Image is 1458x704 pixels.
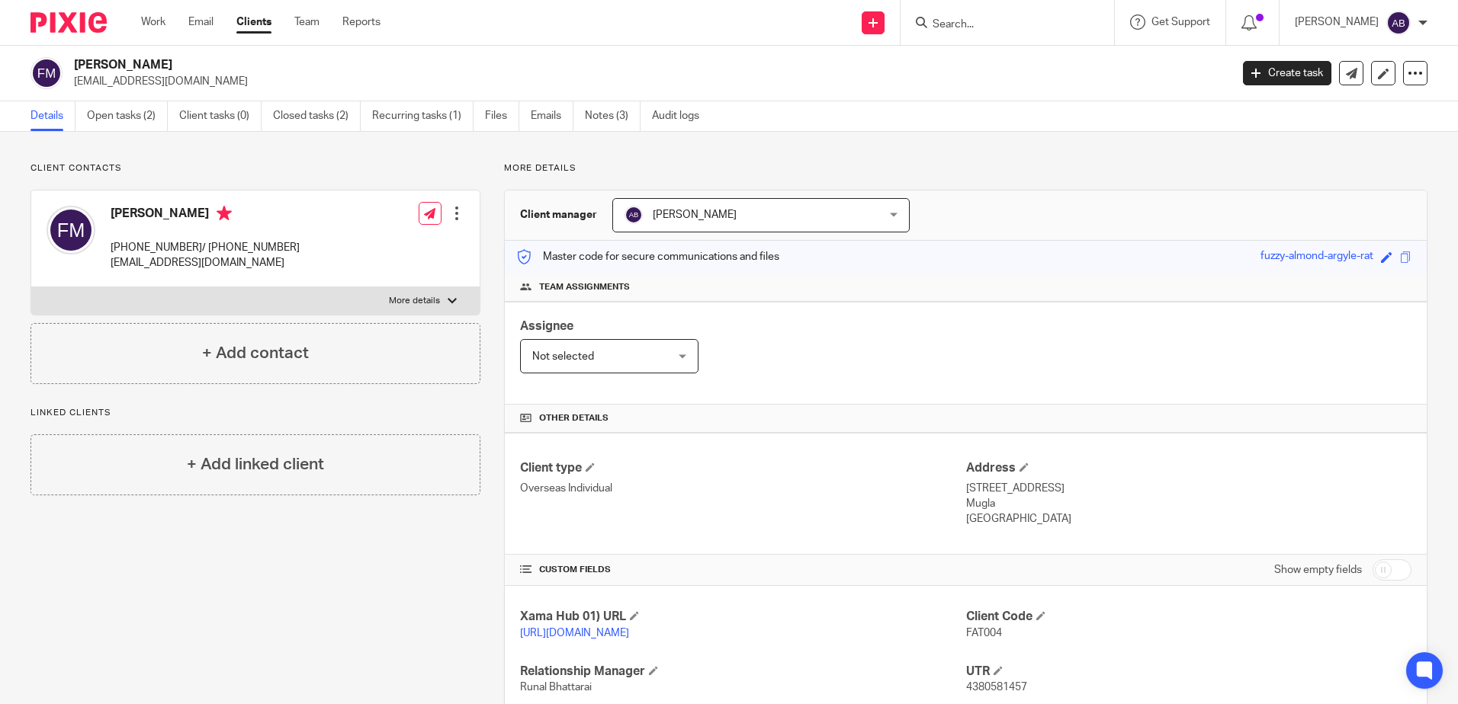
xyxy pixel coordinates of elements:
p: [EMAIL_ADDRESS][DOMAIN_NAME] [74,74,1220,89]
img: svg%3E [1386,11,1411,35]
h4: Relationship Manager [520,664,965,680]
span: Other details [539,412,609,424]
p: Linked clients [31,407,480,419]
a: Audit logs [652,101,711,131]
span: Get Support [1151,17,1210,27]
a: Details [31,101,75,131]
h4: Client type [520,460,965,476]
a: Email [188,14,214,30]
a: Clients [236,14,271,30]
a: Open tasks (2) [87,101,168,131]
h4: CUSTOM FIELDS [520,564,965,576]
label: Show empty fields [1274,562,1362,578]
p: [PHONE_NUMBER]/ [PHONE_NUMBER] [111,240,300,255]
p: [GEOGRAPHIC_DATA] [966,511,1411,526]
span: Runal Bhattarai [520,682,592,693]
img: Pixie [31,12,107,33]
a: Client tasks (0) [179,101,262,131]
p: [PERSON_NAME] [1295,14,1379,30]
span: Team assignments [539,281,630,293]
span: 4380581457 [966,682,1027,693]
a: Closed tasks (2) [273,101,361,131]
h4: Address [966,460,1411,476]
a: Create task [1243,61,1331,85]
span: Not selected [532,351,594,362]
h3: Client manager [520,207,597,222]
p: Overseas Individual [520,481,965,496]
span: [PERSON_NAME] [653,210,737,220]
img: svg%3E [31,57,63,89]
h4: + Add linked client [187,453,324,476]
i: Primary [217,206,232,221]
span: Assignee [520,320,573,332]
p: Master code for secure communications and files [516,249,779,264]
p: Client contacts [31,162,480,174]
p: More details [389,295,440,307]
h2: [PERSON_NAME] [74,57,991,73]
p: More details [504,162,1427,174]
p: Mugla [966,496,1411,511]
p: [EMAIL_ADDRESS][DOMAIN_NAME] [111,255,300,270]
a: Work [141,14,165,30]
h4: Client Code [966,609,1411,625]
h4: [PERSON_NAME] [111,206,300,225]
a: Team [294,14,320,30]
div: fuzzy-almond-argyle-rat [1260,248,1373,266]
img: svg%3E [625,206,643,224]
span: FAT004 [966,628,1002,638]
h4: UTR [966,664,1411,680]
a: Reports [342,14,381,30]
a: Notes (3) [585,101,641,131]
a: Emails [531,101,573,131]
a: Recurring tasks (1) [372,101,474,131]
h4: + Add contact [202,341,309,365]
img: svg%3E [47,206,95,254]
a: Files [485,101,519,131]
input: Search [931,18,1068,32]
a: [URL][DOMAIN_NAME] [520,628,629,638]
p: [STREET_ADDRESS] [966,481,1411,496]
h4: Xama Hub 01) URL [520,609,965,625]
